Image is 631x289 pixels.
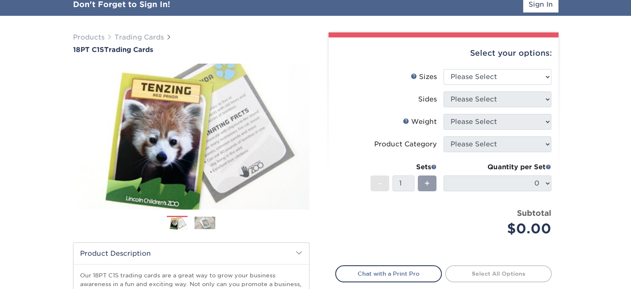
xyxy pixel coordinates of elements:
img: Trading Cards 02 [195,217,215,229]
strong: Subtotal [517,208,551,217]
div: Sets [370,162,437,172]
div: $0.00 [450,219,551,239]
a: Select All Options [445,265,552,282]
div: Weight [403,117,437,127]
div: Product Category [374,139,437,149]
div: Select your options: [335,37,552,69]
img: Trading Cards 01 [167,216,188,230]
a: Products [73,33,105,41]
div: Sides [418,94,437,104]
a: Trading Cards [115,33,164,41]
a: Chat with a Print Pro [335,265,442,282]
h1: Trading Cards [73,46,309,54]
span: - [378,177,382,190]
a: 18PT C1STrading Cards [73,46,309,54]
span: 18PT C1S [73,46,104,54]
span: + [424,177,430,190]
img: 18PT C1S 01 [73,54,309,218]
div: Sizes [411,72,437,82]
div: Quantity per Set [443,162,551,172]
h2: Product Description [73,243,309,264]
